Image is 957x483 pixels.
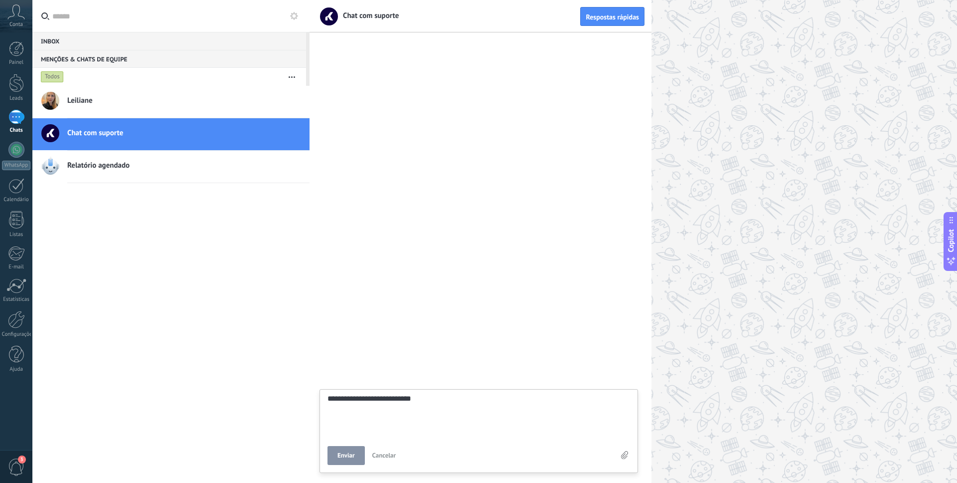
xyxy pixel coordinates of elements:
div: Listas [2,232,31,238]
span: Respostas rápidas [586,13,639,20]
div: Ajuda [2,366,31,373]
div: Painel [2,59,31,66]
a: Relatório agendado [32,151,310,183]
span: Chat com suporte [337,11,399,20]
span: 3 [18,456,26,464]
button: Respostas rápidas [580,7,644,26]
div: Leads [2,95,31,102]
div: Estatísticas [2,296,31,303]
div: Configurações [2,331,31,338]
span: Conta [9,21,23,28]
div: Menções & Chats de equipe [32,50,306,68]
span: Enviar [337,452,355,459]
div: Chats [2,127,31,134]
span: Copilot [946,230,956,252]
button: Enviar [327,446,365,465]
span: Leiliane [67,96,93,106]
button: Cancelar [368,446,400,465]
button: Mais [281,68,303,86]
div: Todos [41,71,64,83]
div: Inbox [32,32,306,50]
div: WhatsApp [2,161,30,170]
span: Chat com suporte [67,128,123,138]
div: Calendário [2,197,31,203]
a: Chat com suporte [32,118,310,150]
span: Relatório agendado [67,161,130,171]
div: E-mail [2,264,31,270]
a: Leiliane [32,86,310,118]
span: Cancelar [372,451,396,460]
